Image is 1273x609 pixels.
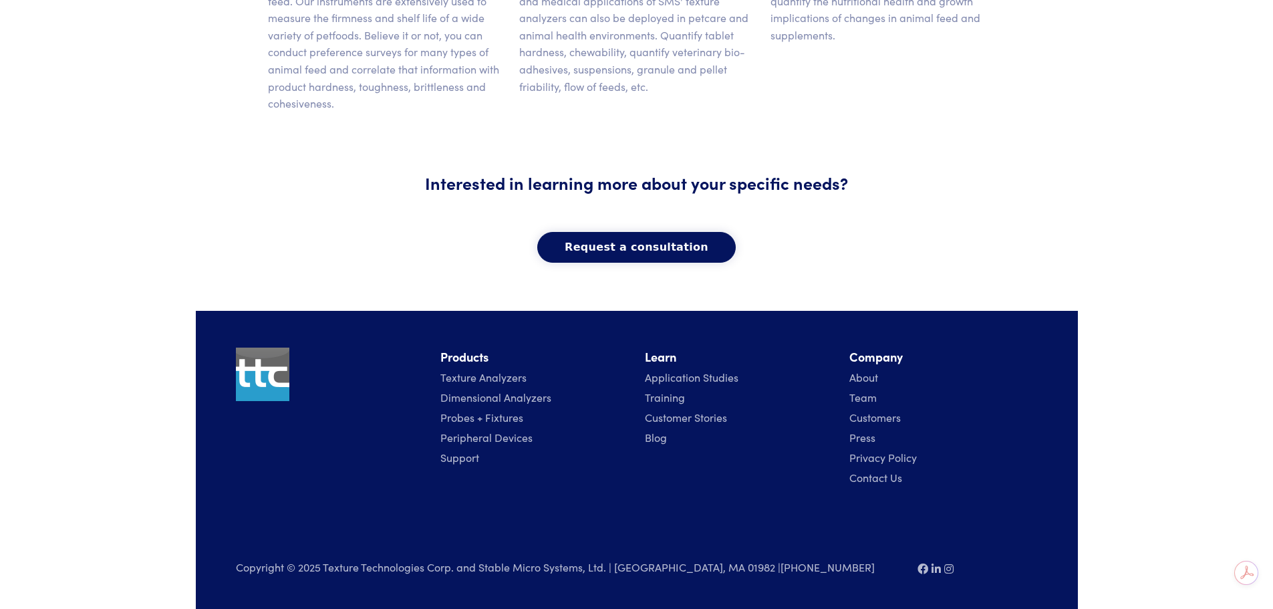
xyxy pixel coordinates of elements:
[645,410,727,424] a: Customer Stories
[236,558,901,576] p: Copyright © 2025 Texture Technologies Corp. and Stable Micro Systems, Ltd. | [GEOGRAPHIC_DATA], M...
[849,470,902,485] a: Contact Us
[849,370,878,384] a: About
[304,171,970,195] h5: Interested in learning more about your specific needs?
[849,348,1038,367] li: Company
[645,370,738,384] a: Application Studies
[440,450,479,465] a: Support
[645,390,685,404] a: Training
[440,390,551,404] a: Dimensional Analyzers
[440,370,527,384] a: Texture Analyzers
[849,410,901,424] a: Customers
[440,410,523,424] a: Probes + Fixtures
[645,430,667,445] a: Blog
[236,348,289,401] img: ttc_logo_1x1_v1.0.png
[440,348,629,367] li: Products
[849,450,917,465] a: Privacy Policy
[781,560,875,574] a: [PHONE_NUMBER]
[849,430,875,445] a: Press
[645,348,833,367] li: Learn
[440,430,533,445] a: Peripheral Devices
[849,390,877,404] a: Team
[537,232,736,263] button: Request a consultation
